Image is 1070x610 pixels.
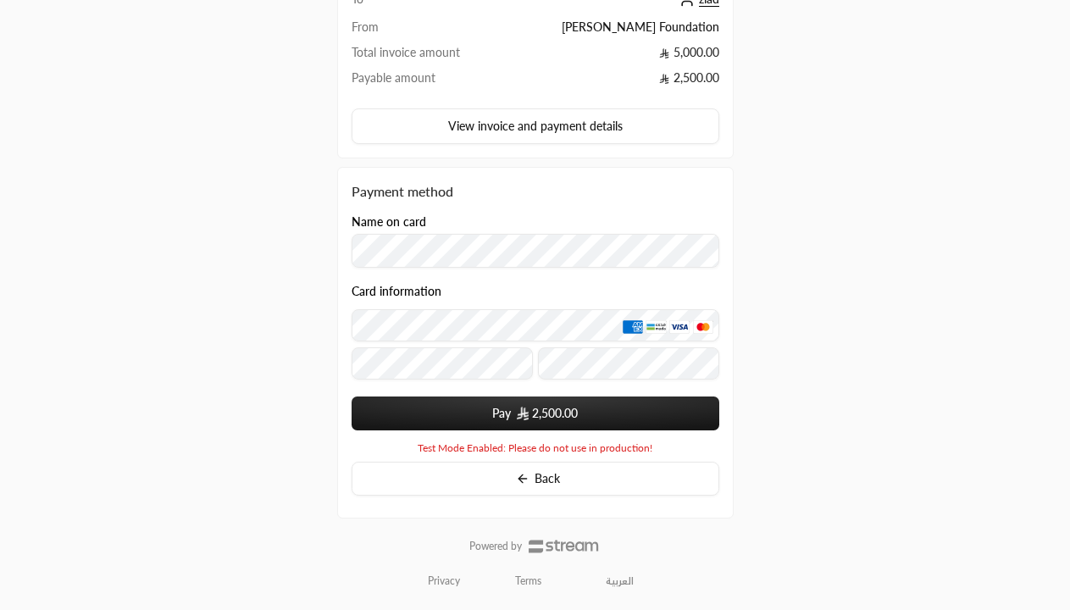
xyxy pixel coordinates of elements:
div: Name on card [352,215,719,269]
td: 2,500.00 [501,69,718,95]
div: Card information [352,285,719,385]
legend: Card information [352,285,441,298]
img: Visa [669,319,690,333]
div: Payment method [352,181,719,202]
img: AMEX [623,319,643,333]
span: 2,500.00 [532,405,578,422]
td: From [352,19,502,44]
button: Back [352,462,719,496]
td: Total invoice amount [352,44,502,69]
button: View invoice and payment details [352,108,719,144]
td: [PERSON_NAME] Foundation [501,19,718,44]
input: Credit Card [352,309,719,341]
p: Powered by [469,540,522,553]
td: 5,000.00 [501,44,718,69]
input: Expiry date [352,347,533,380]
img: MasterCard [693,319,713,333]
a: Privacy [428,574,460,588]
label: Name on card [352,215,426,229]
input: CVC [538,347,719,380]
a: Terms [515,574,541,588]
span: Test Mode Enabled: Please do not use in production! [418,441,652,455]
span: Back [535,473,560,485]
button: Pay SAR2,500.00 [352,396,719,430]
img: SAR [517,407,529,420]
a: العربية [596,566,643,596]
img: MADA [646,319,666,333]
td: Payable amount [352,69,502,95]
